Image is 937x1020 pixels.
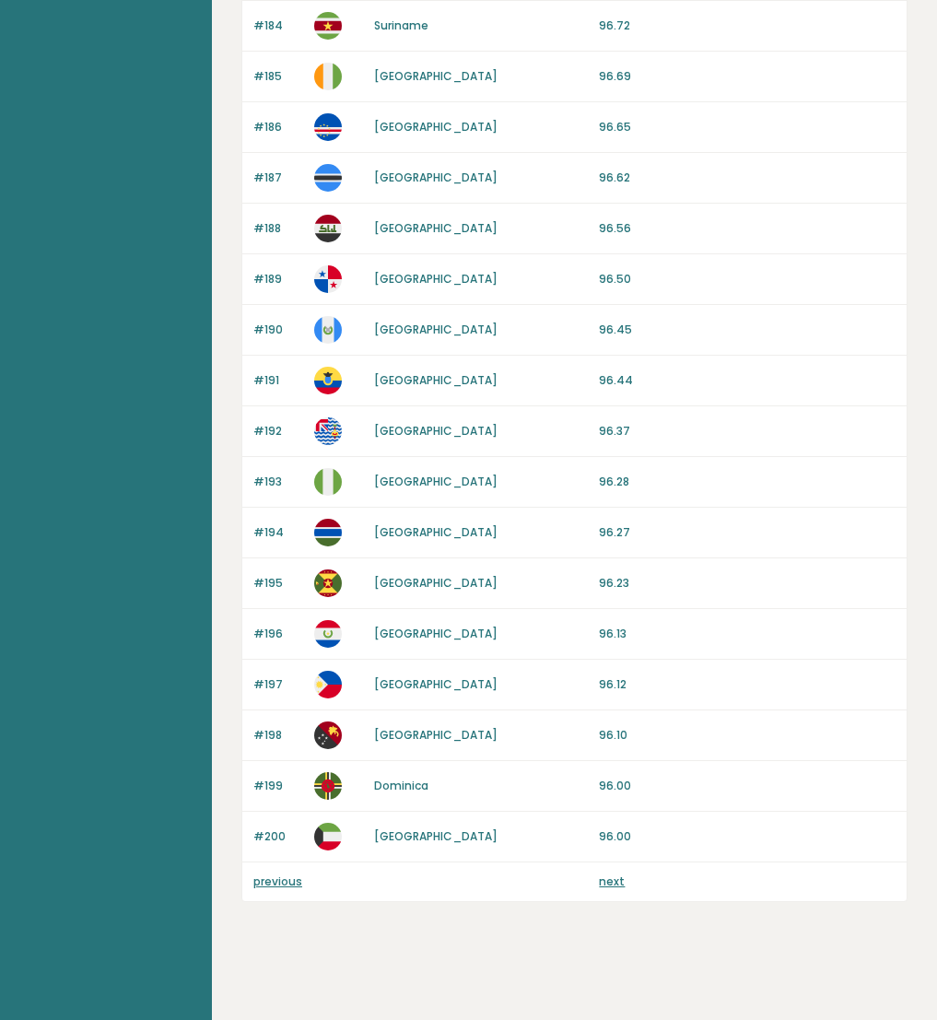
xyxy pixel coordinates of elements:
a: [GEOGRAPHIC_DATA] [374,68,498,84]
img: ng.svg [314,468,342,496]
p: 96.00 [599,778,896,794]
p: 96.72 [599,18,896,34]
a: [GEOGRAPHIC_DATA] [374,322,498,337]
p: 96.65 [599,119,896,135]
img: kw.svg [314,823,342,850]
a: [GEOGRAPHIC_DATA] [374,170,498,185]
p: 96.37 [599,423,896,440]
a: [GEOGRAPHIC_DATA] [374,271,498,287]
img: pa.svg [314,265,342,293]
img: cv.svg [314,113,342,141]
img: gm.svg [314,519,342,546]
a: [GEOGRAPHIC_DATA] [374,524,498,540]
p: #185 [253,68,303,85]
p: 96.23 [599,575,896,592]
p: #189 [253,271,303,287]
p: #194 [253,524,303,541]
img: bw.svg [314,164,342,192]
img: ci.svg [314,63,342,90]
p: #199 [253,778,303,794]
a: Suriname [374,18,428,33]
p: #195 [253,575,303,592]
p: 96.56 [599,220,896,237]
a: [GEOGRAPHIC_DATA] [374,575,498,591]
a: [GEOGRAPHIC_DATA] [374,828,498,844]
p: #196 [253,626,303,642]
a: next [599,873,625,889]
p: #197 [253,676,303,693]
p: 96.00 [599,828,896,845]
img: io.svg [314,417,342,445]
a: Dominica [374,778,428,793]
p: 96.12 [599,676,896,693]
a: [GEOGRAPHIC_DATA] [374,119,498,135]
img: gt.svg [314,316,342,344]
img: ph.svg [314,671,342,698]
p: #190 [253,322,303,338]
p: 96.50 [599,271,896,287]
img: gd.svg [314,569,342,597]
p: 96.44 [599,372,896,389]
a: previous [253,873,302,889]
p: #188 [253,220,303,237]
p: #200 [253,828,303,845]
p: #191 [253,372,303,389]
a: [GEOGRAPHIC_DATA] [374,220,498,236]
img: dm.svg [314,772,342,800]
img: ec.svg [314,367,342,394]
a: [GEOGRAPHIC_DATA] [374,372,498,388]
a: [GEOGRAPHIC_DATA] [374,474,498,489]
p: #184 [253,18,303,34]
img: py.svg [314,620,342,648]
img: iq.svg [314,215,342,242]
a: [GEOGRAPHIC_DATA] [374,676,498,692]
a: [GEOGRAPHIC_DATA] [374,626,498,641]
p: 96.13 [599,626,896,642]
p: #186 [253,119,303,135]
p: #198 [253,727,303,744]
p: 96.62 [599,170,896,186]
p: 96.28 [599,474,896,490]
p: #187 [253,170,303,186]
p: 96.10 [599,727,896,744]
p: 96.45 [599,322,896,338]
p: 96.69 [599,68,896,85]
a: [GEOGRAPHIC_DATA] [374,727,498,743]
p: 96.27 [599,524,896,541]
p: #193 [253,474,303,490]
p: #192 [253,423,303,440]
a: [GEOGRAPHIC_DATA] [374,423,498,439]
img: sr.svg [314,12,342,40]
img: pg.svg [314,721,342,749]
